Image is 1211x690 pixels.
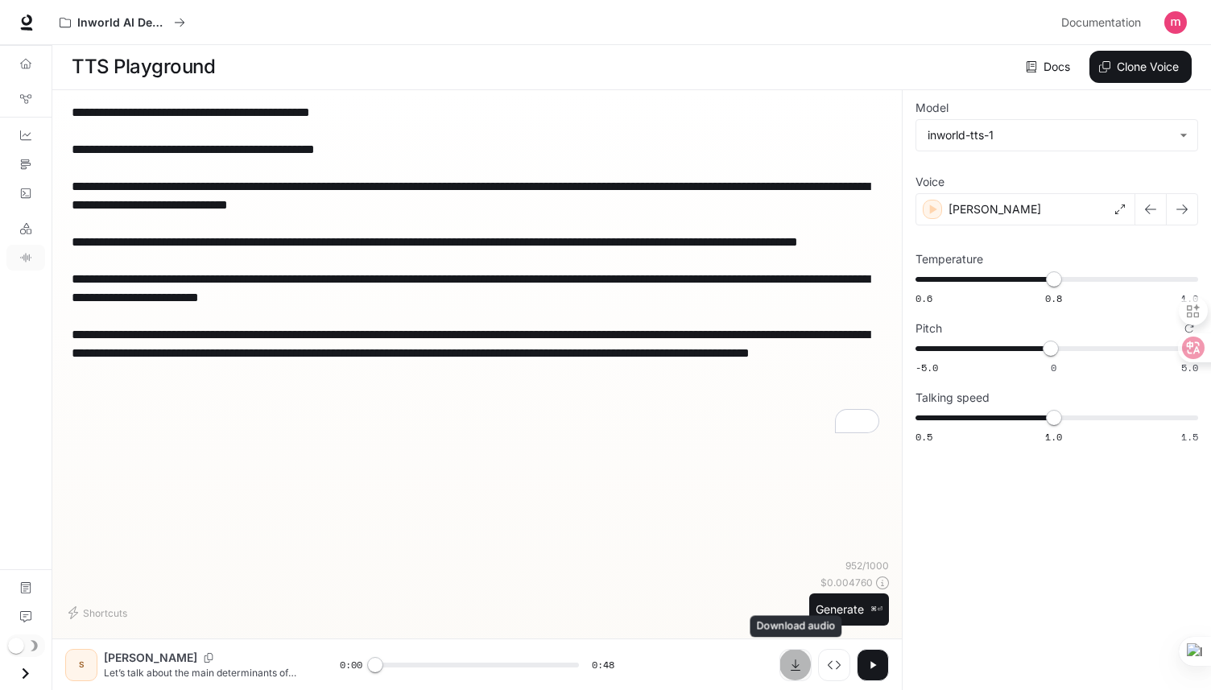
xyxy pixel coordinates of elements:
a: Traces [6,151,45,177]
a: Overview [6,51,45,76]
p: ⌘⏎ [870,605,882,614]
button: Shortcuts [65,600,134,626]
p: 952 / 1000 [845,559,889,572]
button: Download audio [779,649,812,681]
a: Documentation [1055,6,1153,39]
span: 0.5 [915,430,932,444]
div: S [68,652,94,678]
p: Model [915,102,949,114]
a: Docs [1023,51,1077,83]
button: Generate⌘⏎ [809,593,889,626]
span: 0:48 [592,657,614,673]
a: Feedback [6,604,45,630]
p: Voice [915,176,944,188]
span: 0.6 [915,291,932,305]
img: User avatar [1164,11,1187,34]
span: Dark mode toggle [8,636,24,654]
p: Talking speed [915,392,990,403]
p: Let’s talk about the main determinants of supply. Supply can change when certain key factors chan... [104,666,301,680]
div: Download audio [750,616,842,638]
div: inworld-tts-1 [916,120,1197,151]
a: Graph Registry [6,86,45,112]
button: Inspect [818,649,850,681]
span: 0 [1051,361,1056,374]
span: 1.0 [1045,430,1062,444]
p: [PERSON_NAME] [104,650,197,666]
button: Copy Voice ID [197,653,220,663]
a: Logs [6,180,45,206]
a: LLM Playground [6,216,45,242]
span: Documentation [1061,13,1141,33]
p: [PERSON_NAME] [949,201,1041,217]
span: 5.0 [1181,361,1198,374]
a: Dashboards [6,122,45,148]
span: -5.0 [915,361,938,374]
p: Temperature [915,254,983,265]
div: inworld-tts-1 [928,127,1172,143]
a: Documentation [6,575,45,601]
textarea: To enrich screen reader interactions, please activate Accessibility in Grammarly extension settings [72,103,882,436]
span: 0:00 [340,657,362,673]
h1: TTS Playground [72,51,215,83]
p: $ 0.004760 [820,576,873,589]
a: TTS Playground [6,245,45,271]
button: Clone Voice [1089,51,1192,83]
button: All workspaces [52,6,192,39]
button: Open drawer [7,657,43,690]
p: Inworld AI Demos [77,16,167,30]
span: 0.8 [1045,291,1062,305]
span: 1.5 [1181,430,1198,444]
p: Pitch [915,323,942,334]
button: User avatar [1159,6,1192,39]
